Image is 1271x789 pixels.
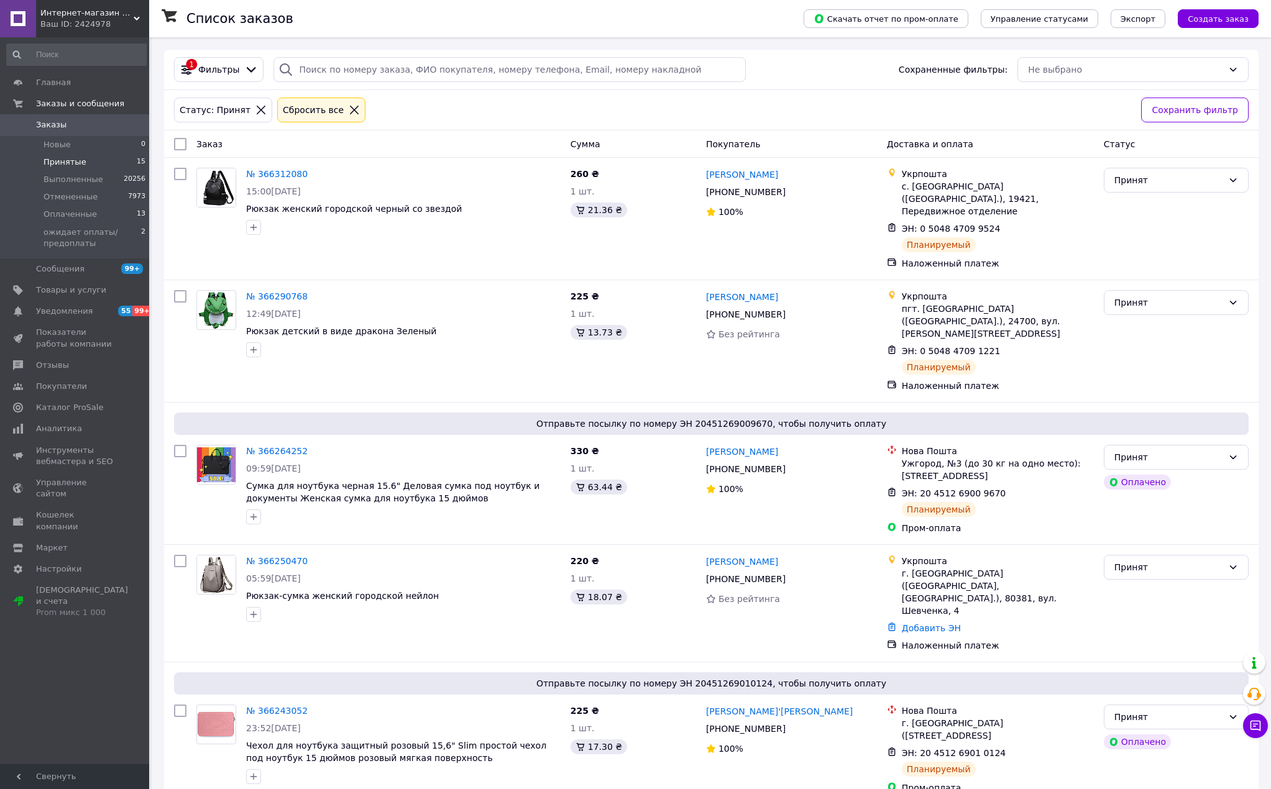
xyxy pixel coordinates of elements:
[36,119,67,130] span: Заказы
[571,706,599,716] span: 225 ₴
[902,705,1094,717] div: Нова Пошта
[197,711,236,739] img: Фото товару
[36,445,115,467] span: Инструменты вебмастера и SEO
[36,381,87,392] span: Покупатели
[44,174,103,185] span: Выполненные
[36,607,128,618] div: Prom микс 1 000
[280,103,346,117] div: Сбросить все
[246,291,308,301] a: № 366290768
[1188,14,1249,24] span: Создать заказ
[902,290,1094,303] div: Укрпошта
[718,484,743,494] span: 100%
[36,285,106,296] span: Товары и услуги
[197,555,236,594] img: Фото товару
[718,207,743,217] span: 100%
[246,723,301,733] span: 23:52[DATE]
[40,19,149,30] div: Ваш ID: 2424978
[177,103,253,117] div: Статус: Принят
[902,639,1094,652] div: Наложенный платеж
[706,574,786,584] span: [PHONE_NUMBER]
[902,237,976,252] div: Планируемый
[196,139,223,149] span: Заказ
[137,209,145,220] span: 13
[36,402,103,413] span: Каталог ProSale
[1114,560,1223,574] div: Принят
[246,309,301,319] span: 12:49[DATE]
[571,203,627,217] div: 21.36 ₴
[902,567,1094,617] div: г. [GEOGRAPHIC_DATA] ([GEOGRAPHIC_DATA], [GEOGRAPHIC_DATA].), 80381, вул. Шевченка, 4
[706,445,778,458] a: [PERSON_NAME]
[179,417,1244,430] span: Отправьте посылку по номеру ЭН 20451269009670, чтобы получить оплату
[902,346,1001,356] span: ЭН: 0 5048 4709 1221
[246,481,539,503] a: Сумка для ноутбука черная 15.6" Деловая сумка под ноутбук и документы Женская сумка для ноутбука ...
[706,187,786,197] span: [PHONE_NUMBER]
[1165,13,1259,23] a: Создать заказ
[571,590,627,604] div: 18.07 ₴
[44,139,71,150] span: Новые
[132,306,153,316] span: 99+
[36,509,115,532] span: Кошелек компании
[36,360,69,371] span: Отзывы
[6,43,147,66] input: Поиск
[196,445,236,485] a: Фото товару
[196,555,236,595] a: Фото товару
[1114,173,1223,187] div: Принят
[571,556,599,566] span: 220 ₴
[44,191,98,203] span: Отмененные
[197,447,236,481] img: Фото товару
[246,741,546,763] a: Чехол для ноутбука защитный розовый 15,6" Slim простой чехол под ноутбук 15 дюймов розовый мягкая...
[706,309,786,319] span: [PHONE_NUMBER]
[36,98,124,109] span: Заказы и сообщения
[1114,450,1223,464] div: Принят
[246,556,308,566] a: № 366250470
[902,257,1094,270] div: Наложенный платеж
[40,7,134,19] span: Интернет-магазин "Букин"
[179,677,1244,690] span: Отправьте посылку по номеру ЭН 20451269010124, чтобы получить оплату
[1104,475,1171,490] div: Оплачено
[571,739,627,754] div: 17.30 ₴
[128,191,145,203] span: 7973
[124,174,145,185] span: 20256
[902,555,1094,567] div: Укрпошта
[804,9,968,28] button: Скачать отчет по пром-оплате
[196,290,236,330] a: Фото товару
[902,522,1094,534] div: Пром-оплата
[571,325,627,340] div: 13.73 ₴
[887,139,973,149] span: Доставка и оплата
[706,168,778,181] a: [PERSON_NAME]
[571,446,599,456] span: 330 ₴
[141,227,145,249] span: 2
[902,360,976,375] div: Планируемый
[981,9,1098,28] button: Управление статусами
[706,555,778,568] a: [PERSON_NAME]
[571,723,595,733] span: 1 шт.
[246,463,301,473] span: 09:59[DATE]
[36,77,71,88] span: Главная
[36,585,128,619] span: [DEMOGRAPHIC_DATA] и счета
[571,463,595,473] span: 1 шт.
[246,204,462,214] a: Рюкзак женский городской черный со звездой
[44,157,86,168] span: Принятые
[571,309,595,319] span: 1 шт.
[196,705,236,744] a: Фото товару
[902,748,1006,758] span: ЭН: 20 4512 6901 0124
[902,380,1094,392] div: Наложенный платеж
[902,717,1094,742] div: г. [GEOGRAPHIC_DATA] ([STREET_ADDRESS]
[186,11,293,26] h1: Список заказов
[198,63,239,76] span: Фильтры
[899,63,1007,76] span: Сохраненные фильтры:
[1152,103,1238,117] span: Сохранить фильтр
[246,573,301,583] span: 05:59[DATE]
[902,168,1094,180] div: Укрпошта
[902,762,976,777] div: Планируемый
[196,168,236,208] a: Фото товару
[902,180,1094,217] div: с. [GEOGRAPHIC_DATA] ([GEOGRAPHIC_DATA].), 19421, Передвижное отделение
[1028,63,1223,76] div: Не выбрано
[197,169,236,206] img: Фото товару
[246,169,308,179] a: № 366312080
[246,706,308,716] a: № 366243052
[44,227,141,249] span: ожидает оплаты/предоплаты
[1178,9,1259,28] button: Создать заказ
[571,480,627,495] div: 63.44 ₴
